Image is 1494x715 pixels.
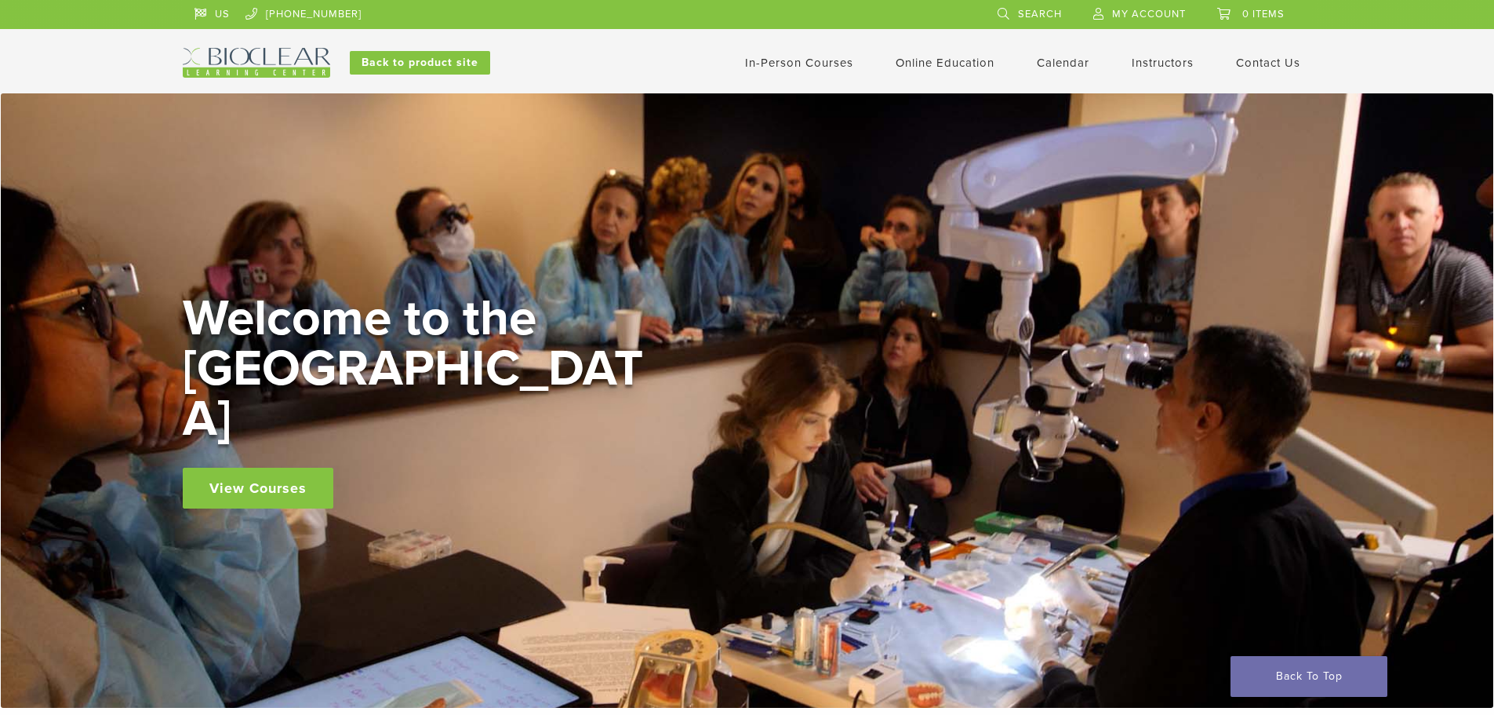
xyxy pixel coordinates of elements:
[183,468,333,509] a: View Courses
[1112,8,1186,20] span: My Account
[350,51,490,75] a: Back to product site
[183,48,330,78] img: Bioclear
[183,294,653,444] h2: Welcome to the [GEOGRAPHIC_DATA]
[1132,56,1194,70] a: Instructors
[896,56,994,70] a: Online Education
[1236,56,1300,70] a: Contact Us
[1037,56,1089,70] a: Calendar
[1230,656,1387,697] a: Back To Top
[745,56,853,70] a: In-Person Courses
[1242,8,1285,20] span: 0 items
[1018,8,1062,20] span: Search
